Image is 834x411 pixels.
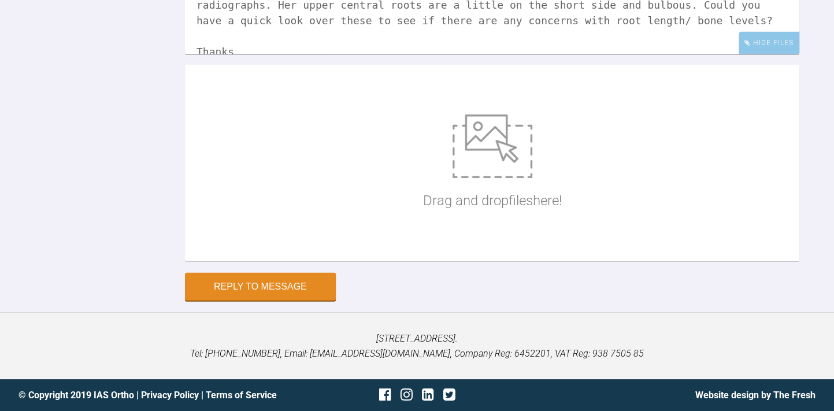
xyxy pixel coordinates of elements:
[185,273,336,301] button: Reply to Message
[739,32,799,54] div: Hide Files
[18,388,284,403] div: © Copyright 2019 IAS Ortho | |
[141,390,199,401] a: Privacy Policy
[18,331,816,361] p: [STREET_ADDRESS]. Tel: [PHONE_NUMBER], Email: [EMAIL_ADDRESS][DOMAIN_NAME], Company Reg: 6452201,...
[206,390,277,401] a: Terms of Service
[695,390,816,401] a: Website design by The Fresh
[423,190,562,212] p: Drag and drop files here!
